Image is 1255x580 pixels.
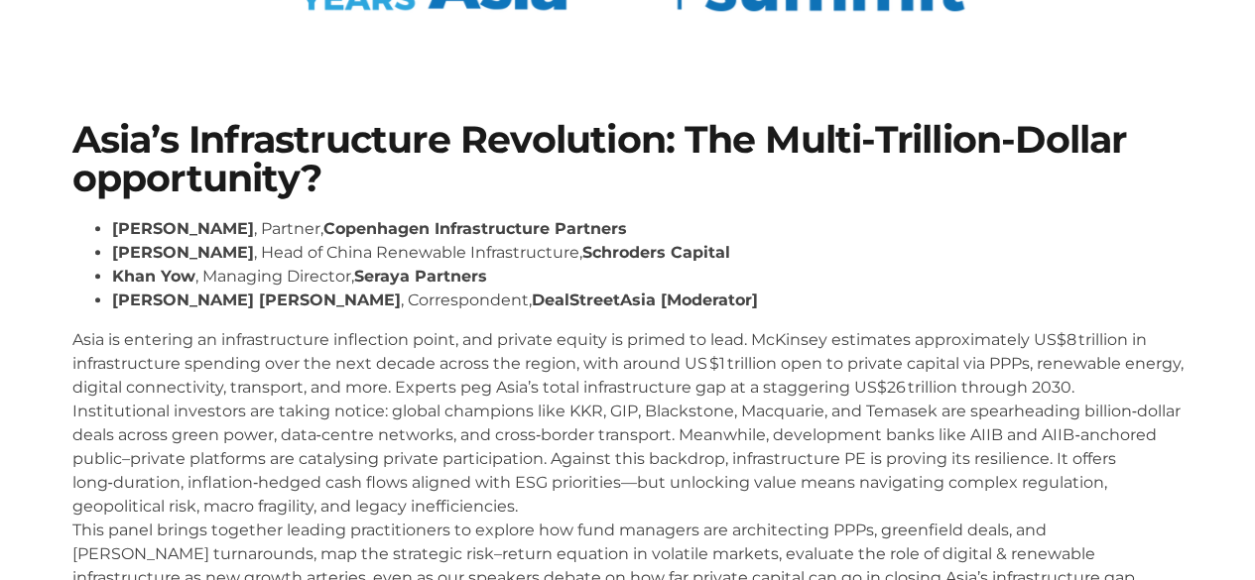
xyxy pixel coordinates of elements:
[112,219,254,238] strong: [PERSON_NAME]
[112,243,254,262] strong: [PERSON_NAME]
[112,265,1184,289] li: , Managing Director,
[112,267,195,286] strong: Khan Yow
[112,241,1184,265] li: , Head of China Renewable Infrastructure,
[532,290,758,309] strong: DealStreetAsia [Moderator]
[112,289,1184,312] li: , Correspondent,
[112,290,401,309] strong: [PERSON_NAME] [PERSON_NAME]
[112,217,1184,241] li: , Partner,
[72,121,1184,197] h1: Asia’s Infrastructure Revolution: The Multi-Trillion-Dollar opportunity?
[323,219,627,238] strong: Copenhagen Infrastructure Partners
[354,267,487,286] strong: Seraya Partners
[582,243,730,262] strong: Schroders Capital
